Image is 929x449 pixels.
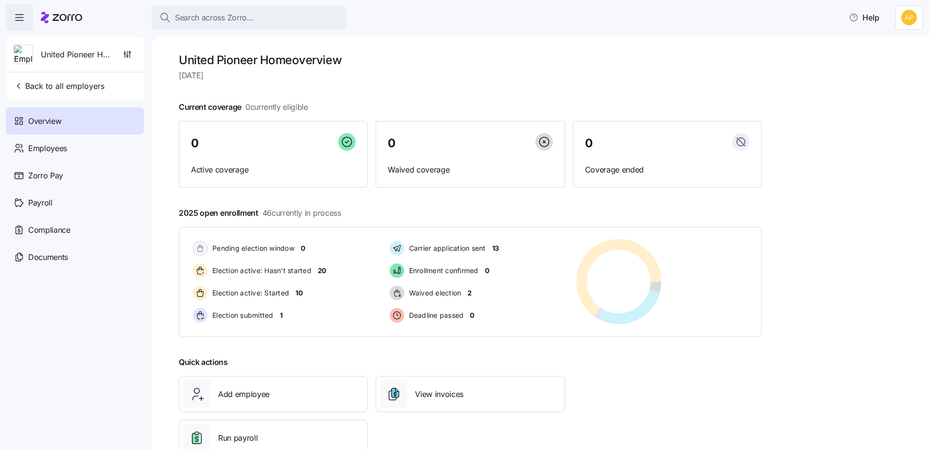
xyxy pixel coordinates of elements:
[179,101,308,113] span: Current coverage
[6,189,144,216] a: Payroll
[152,6,346,29] button: Search across Zorro...
[209,288,289,298] span: Election active: Started
[406,288,462,298] span: Waived election
[841,8,887,27] button: Help
[28,142,67,155] span: Employees
[262,207,341,219] span: 46 currently in process
[6,135,144,162] a: Employees
[585,164,750,176] span: Coverage ended
[585,138,593,149] span: 0
[467,288,472,298] span: 2
[14,45,33,65] img: Employer logo
[14,80,104,92] span: Back to all employers
[209,311,274,320] span: Election submitted
[406,311,464,320] span: Deadline passed
[492,243,499,253] span: 13
[179,69,762,82] span: [DATE]
[218,432,258,444] span: Run payroll
[179,356,228,368] span: Quick actions
[209,243,294,253] span: Pending election window
[901,10,917,25] img: 0cde023fa4344edf39c6fb2771ee5dcf
[6,216,144,243] a: Compliance
[209,266,311,276] span: Election active: Hasn't started
[175,12,254,24] span: Search across Zorro...
[218,388,270,400] span: Add employee
[388,164,552,176] span: Waived coverage
[406,243,486,253] span: Carrier application sent
[6,243,144,271] a: Documents
[6,162,144,189] a: Zorro Pay
[28,197,52,209] span: Payroll
[41,49,111,61] span: United Pioneer Home
[415,388,464,400] span: View invoices
[388,138,396,149] span: 0
[191,164,356,176] span: Active coverage
[301,243,305,253] span: 0
[28,224,70,236] span: Compliance
[179,207,341,219] span: 2025 open enrollment
[10,76,108,96] button: Back to all employers
[179,52,762,68] h1: United Pioneer Home overview
[191,138,199,149] span: 0
[318,266,326,276] span: 20
[280,311,283,320] span: 1
[849,12,879,23] span: Help
[406,266,479,276] span: Enrollment confirmed
[28,115,61,127] span: Overview
[245,101,308,113] span: 0 currently eligible
[295,288,302,298] span: 10
[28,251,68,263] span: Documents
[28,170,63,182] span: Zorro Pay
[485,266,489,276] span: 0
[470,311,474,320] span: 0
[6,107,144,135] a: Overview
